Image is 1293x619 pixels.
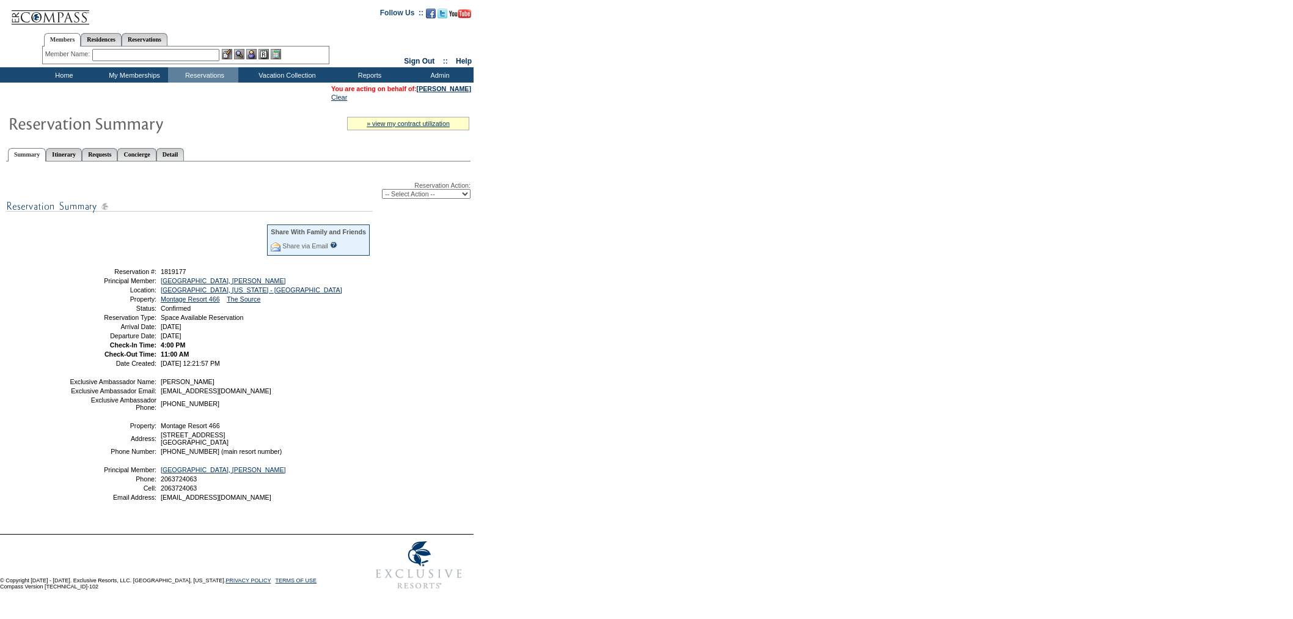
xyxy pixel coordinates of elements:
td: Follow Us :: [380,7,423,22]
a: [GEOGRAPHIC_DATA], [PERSON_NAME] [161,277,285,284]
span: Confirmed [161,305,191,312]
strong: Check-In Time: [110,341,156,349]
span: [PHONE_NUMBER] [161,400,219,407]
a: [GEOGRAPHIC_DATA], [US_STATE] - [GEOGRAPHIC_DATA] [161,286,342,294]
a: Residences [81,33,122,46]
td: Home [27,67,98,83]
span: [DATE] 12:21:57 PM [161,360,220,367]
td: Email Address: [69,494,156,501]
span: 11:00 AM [161,350,189,358]
a: Itinerary [46,148,82,161]
td: Reservation #: [69,268,156,275]
span: [PHONE_NUMBER] (main resort number) [161,448,282,455]
a: Summary [8,148,46,161]
span: Montage Resort 466 [161,422,220,429]
td: Arrival Date: [69,323,156,330]
td: Reports [333,67,403,83]
a: Sign Out [404,57,434,65]
img: Reservaton Summary [8,111,252,135]
span: [DATE] [161,332,181,339]
td: Exclusive Ambassador Name: [69,378,156,385]
a: Subscribe to our YouTube Channel [449,12,471,20]
td: Principal Member: [69,277,156,284]
a: Concierge [117,148,156,161]
a: Montage Resort 466 [161,295,220,303]
td: Property: [69,422,156,429]
td: Reservations [168,67,238,83]
a: Requests [82,148,117,161]
span: [EMAIL_ADDRESS][DOMAIN_NAME] [161,494,271,501]
span: [DATE] [161,323,181,330]
strong: Check-Out Time: [104,350,156,358]
img: Follow us on Twitter [438,9,447,18]
td: Phone Number: [69,448,156,455]
td: Departure Date: [69,332,156,339]
a: » view my contract utilization [367,120,450,127]
td: Reservation Type: [69,314,156,321]
img: b_edit.gif [222,49,232,59]
span: 2063724063 [161,484,197,492]
span: :: [443,57,448,65]
td: My Memberships [98,67,168,83]
td: Status: [69,305,156,312]
td: Date Created: [69,360,156,367]
a: Reservations [122,33,167,46]
span: 4:00 PM [161,341,185,349]
img: subTtlResSummary.gif [6,199,373,214]
a: [GEOGRAPHIC_DATA], [PERSON_NAME] [161,466,285,473]
img: Impersonate [246,49,257,59]
img: Reservations [258,49,269,59]
img: Become our fan on Facebook [426,9,436,18]
span: [PERSON_NAME] [161,378,214,385]
span: [EMAIL_ADDRESS][DOMAIN_NAME] [161,387,271,395]
span: You are acting on behalf of: [331,85,471,92]
span: [STREET_ADDRESS] [GEOGRAPHIC_DATA] [161,431,229,446]
td: Principal Member: [69,466,156,473]
div: Member Name: [45,49,92,59]
img: Exclusive Resorts [364,535,474,596]
td: Cell: [69,484,156,492]
div: Reservation Action: [6,182,471,199]
span: Space Available Reservation [161,314,243,321]
td: Address: [69,431,156,446]
div: Share With Family and Friends [271,228,366,235]
a: Detail [156,148,185,161]
a: Follow us on Twitter [438,12,447,20]
a: PRIVACY POLICY [225,577,271,584]
a: [PERSON_NAME] [417,85,471,92]
td: Phone: [69,475,156,483]
a: TERMS OF USE [276,577,317,584]
a: The Source [227,295,260,303]
a: Share via Email [282,242,328,250]
td: Exclusive Ambassador Email: [69,387,156,395]
input: What is this? [330,242,337,248]
td: Exclusive Ambassador Phone: [69,396,156,411]
a: Become our fan on Facebook [426,12,436,20]
span: 2063724063 [161,475,197,483]
a: Members [44,33,81,46]
img: View [234,49,244,59]
span: 1819177 [161,268,186,275]
a: Help [456,57,472,65]
td: Admin [403,67,474,83]
td: Property: [69,295,156,303]
img: b_calculator.gif [271,49,281,59]
td: Location: [69,286,156,294]
img: Subscribe to our YouTube Channel [449,9,471,18]
td: Vacation Collection [238,67,333,83]
a: Clear [331,94,347,101]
